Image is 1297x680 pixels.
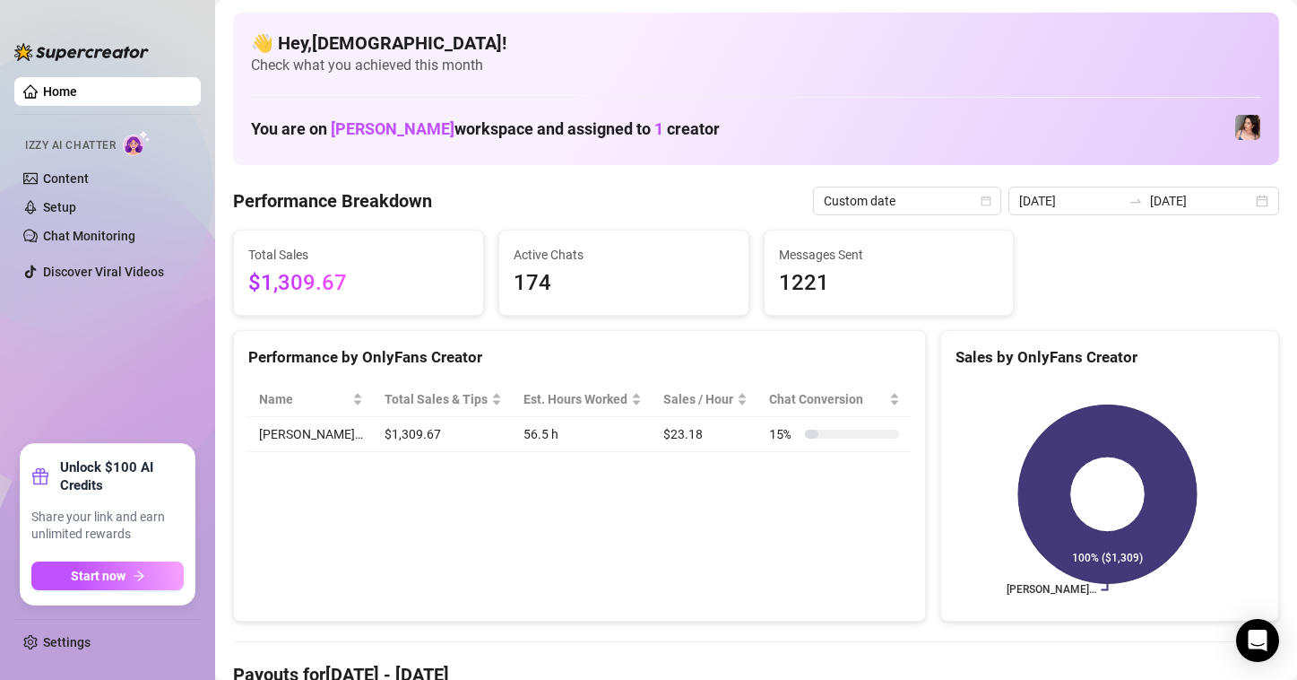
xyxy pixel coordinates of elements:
div: Sales by OnlyFans Creator [955,345,1264,370]
th: Name [248,382,374,417]
span: Chat Conversion [769,389,885,409]
span: Izzy AI Chatter [25,137,116,154]
input: End date [1150,191,1252,211]
span: Name [259,389,349,409]
span: Messages Sent [779,245,999,265]
span: [PERSON_NAME] [331,119,454,138]
span: 174 [514,266,734,301]
span: swap-right [1128,194,1143,208]
a: Settings [43,635,91,649]
img: Lauren [1235,115,1260,140]
a: Chat Monitoring [43,229,135,243]
span: calendar [981,196,991,206]
span: arrow-right [133,570,145,582]
td: $23.18 [653,417,758,452]
span: Custom date [824,187,990,214]
span: 1221 [779,266,999,301]
text: [PERSON_NAME]… [1006,584,1095,597]
a: Home [43,84,77,99]
th: Sales / Hour [653,382,758,417]
span: Share your link and earn unlimited rewards [31,509,184,544]
span: gift [31,467,49,485]
th: Total Sales & Tips [374,382,513,417]
td: 56.5 h [513,417,653,452]
h4: Performance Breakdown [233,188,432,214]
a: Content [43,171,89,186]
span: $1,309.67 [248,266,469,301]
strong: Unlock $100 AI Credits [60,458,184,494]
h1: You are on workspace and assigned to creator [251,119,720,139]
img: AI Chatter [123,130,151,156]
span: 15 % [769,424,798,444]
span: Active Chats [514,245,734,265]
div: Performance by OnlyFans Creator [248,345,911,370]
span: Start now [71,569,125,583]
button: Start nowarrow-right [31,562,184,590]
span: 1 [654,119,663,138]
img: logo-BBDzfeDw.svg [14,43,149,61]
h4: 👋 Hey, [DEMOGRAPHIC_DATA] ! [251,31,1261,56]
span: Check what you achieved this month [251,56,1261,75]
div: Est. Hours Worked [523,389,627,409]
span: Total Sales & Tips [385,389,488,409]
th: Chat Conversion [758,382,910,417]
div: Open Intercom Messenger [1236,619,1279,662]
td: [PERSON_NAME]… [248,417,374,452]
a: Discover Viral Videos [43,265,164,279]
span: to [1128,194,1143,208]
a: Setup [43,200,76,214]
span: Total Sales [248,245,469,265]
span: Sales / Hour [663,389,733,409]
td: $1,309.67 [374,417,513,452]
input: Start date [1019,191,1121,211]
